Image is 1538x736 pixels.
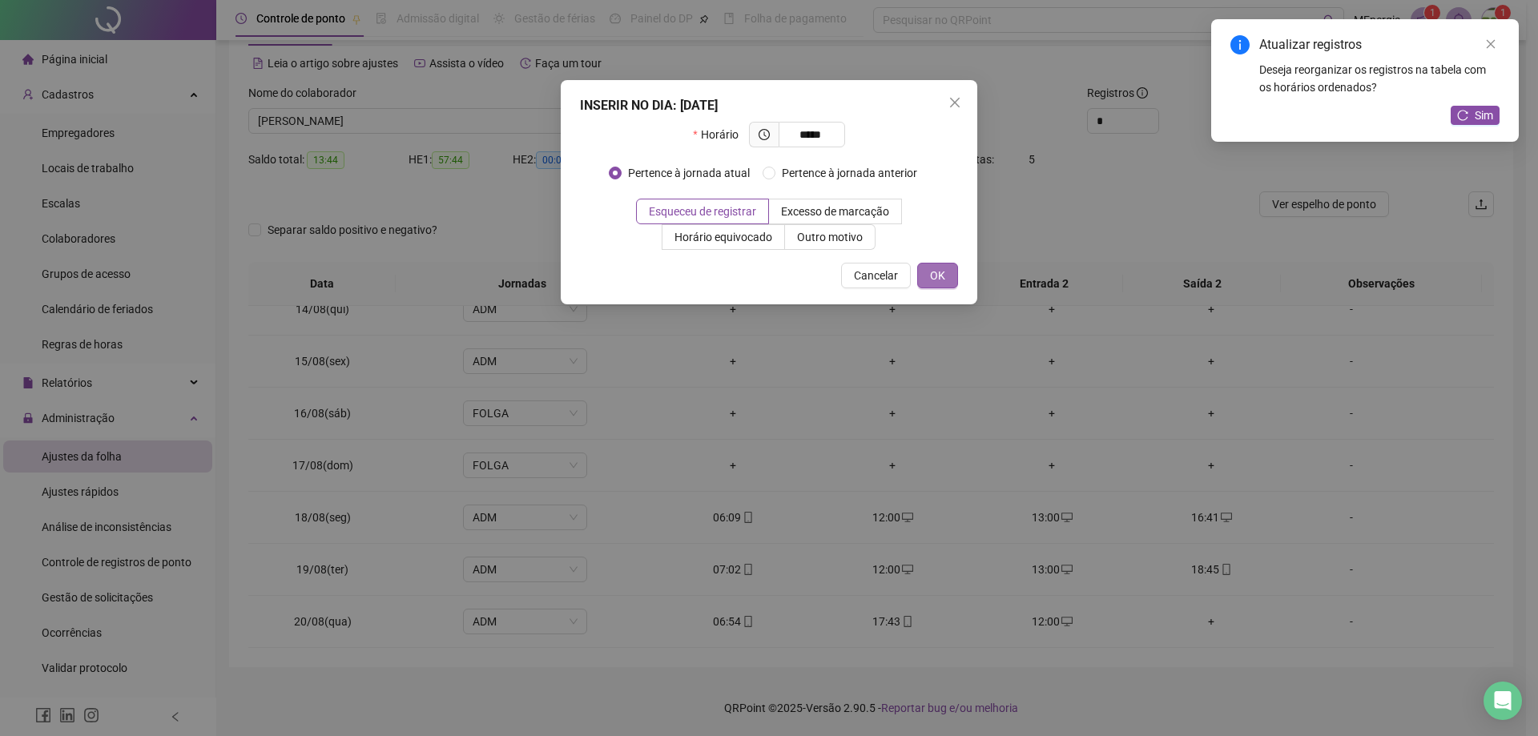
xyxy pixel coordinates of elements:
[1451,106,1500,125] button: Sim
[674,231,772,243] span: Horário equivocado
[759,129,770,140] span: clock-circle
[930,267,945,284] span: OK
[854,267,898,284] span: Cancelar
[649,205,756,218] span: Esqueceu de registrar
[775,164,924,182] span: Pertence à jornada anterior
[1475,107,1493,124] span: Sim
[693,122,748,147] label: Horário
[580,96,958,115] div: INSERIR NO DIA : [DATE]
[1457,110,1468,121] span: reload
[841,263,911,288] button: Cancelar
[948,96,961,109] span: close
[1484,682,1522,720] div: Open Intercom Messenger
[1230,35,1250,54] span: info-circle
[942,90,968,115] button: Close
[917,263,958,288] button: OK
[622,164,756,182] span: Pertence à jornada atual
[1482,35,1500,53] a: Close
[797,231,863,243] span: Outro motivo
[1259,61,1500,96] div: Deseja reorganizar os registros na tabela com os horários ordenados?
[1259,35,1500,54] div: Atualizar registros
[781,205,889,218] span: Excesso de marcação
[1485,38,1496,50] span: close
